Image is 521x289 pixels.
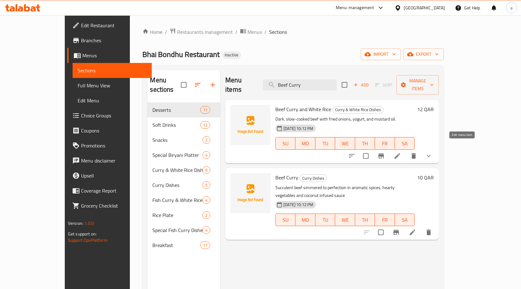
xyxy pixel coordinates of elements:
[152,211,202,219] div: Rice Plate
[240,28,262,36] a: Menus
[81,127,147,134] span: Coupons
[201,107,210,113] span: 11
[152,106,200,114] div: Desserts
[81,22,147,29] span: Edit Restaurant
[82,52,147,59] span: Menus
[152,166,202,174] span: Curry & White Rice Dishes
[202,136,210,144] div: items
[202,181,210,189] div: items
[147,147,220,163] div: Special Biryani Platter4
[78,67,147,74] span: Sections
[248,28,262,36] span: Menus
[152,181,202,189] span: Curry Dishes
[338,78,351,91] span: Select section
[67,168,152,183] a: Upsell
[358,215,372,224] span: TH
[177,28,233,36] span: Restaurants management
[295,137,315,150] button: MO
[275,137,295,150] button: SU
[336,4,374,12] div: Menu-management
[67,138,152,153] a: Promotions
[203,197,210,203] span: 4
[298,215,313,224] span: MO
[338,139,352,148] span: WE
[152,136,202,144] span: Snacks
[142,28,162,36] a: Home
[200,106,210,114] div: items
[205,77,220,92] button: Add section
[73,78,152,93] a: Full Menu View
[202,151,210,159] div: items
[278,139,293,148] span: SU
[375,214,395,226] button: FR
[81,157,147,164] span: Menu disclaimer
[67,33,152,48] a: Branches
[81,37,147,44] span: Branches
[401,77,434,93] span: Manage items
[68,236,108,244] a: Support.OpsPlatform
[165,28,167,36] li: /
[299,174,327,182] div: Curry Dishes
[281,126,316,132] span: [DATE] 10:12 PM
[81,172,147,179] span: Upsell
[295,214,315,226] button: MO
[275,115,415,123] p: Dark, slow-cooked beef with fried onions, yogurt, and mustard oil.
[200,121,210,129] div: items
[152,196,202,204] span: Fish Curry & White Rice Dishes
[203,212,210,218] span: 2
[395,214,415,226] button: SA
[147,102,220,117] div: Desserts11
[315,214,335,226] button: TU
[375,137,395,150] button: FR
[361,49,401,60] button: import
[510,4,513,11] span: a
[67,123,152,138] a: Coupons
[332,106,384,114] div: Curry & White Rice Dishes
[147,238,220,253] div: Breakfast17
[177,78,190,91] span: Select all sections
[366,50,396,58] span: import
[67,198,152,213] a: Grocery Checklist
[147,223,220,238] div: Special Fish Curry Dishes4
[152,226,202,234] span: Special Fish Curry Dishes
[315,137,335,150] button: TU
[202,211,210,219] div: items
[409,229,416,236] a: Edit menu item
[170,28,233,36] a: Restaurants management
[264,28,267,36] li: /
[421,148,436,163] button: show more
[355,214,375,226] button: TH
[318,215,333,224] span: TU
[281,202,316,208] span: [DATE] 10:12 PM
[421,225,436,240] button: delete
[142,28,444,36] nav: breadcrumb
[222,51,241,59] div: Inactive
[275,173,298,182] span: Beef Curry
[203,227,210,233] span: 4
[152,121,200,129] span: Soft Drinks
[203,167,210,173] span: 6
[374,226,387,239] span: Select to update
[408,50,439,58] span: export
[298,139,313,148] span: MO
[68,219,83,227] span: Version:
[147,193,220,208] div: Fish Curry & White Rice Dishes4
[335,137,355,150] button: WE
[397,215,412,224] span: SA
[397,139,412,148] span: SA
[78,82,147,89] span: Full Menu View
[152,241,200,249] span: Breakfast
[344,148,359,163] button: sort-choices
[152,151,202,159] span: Special Biryani Platter
[425,152,432,160] svg: Show Choices
[353,81,370,89] span: Add
[202,166,210,174] div: items
[81,142,147,149] span: Promotions
[358,139,372,148] span: TH
[359,149,372,163] span: Select to update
